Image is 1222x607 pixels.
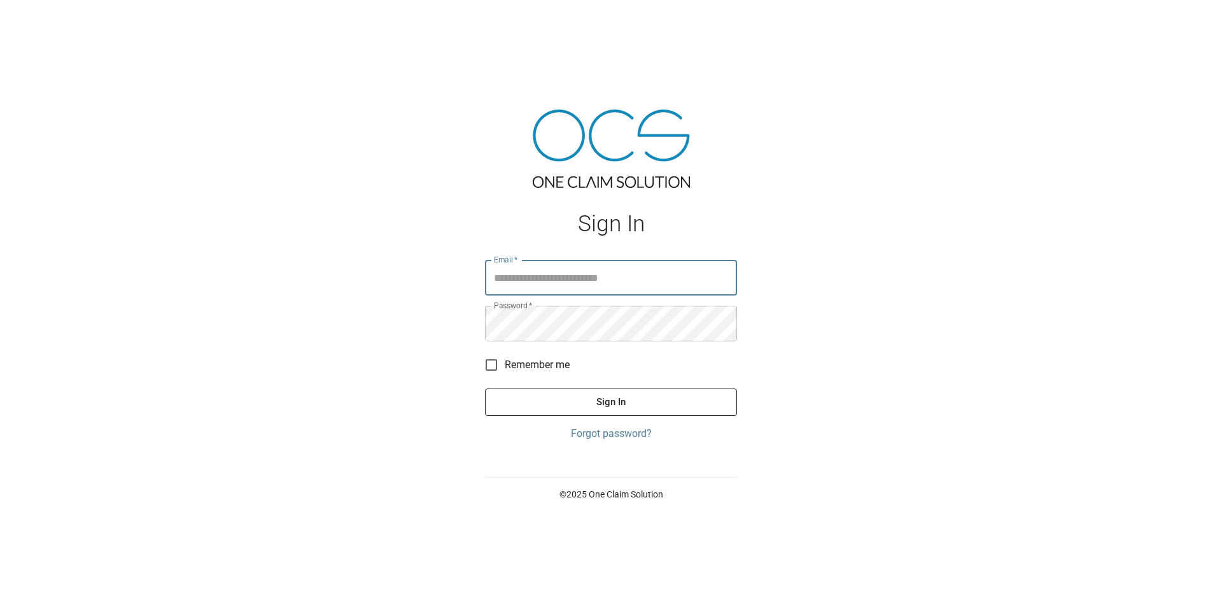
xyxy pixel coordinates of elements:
button: Sign In [485,389,737,415]
p: © 2025 One Claim Solution [485,488,737,501]
img: ocs-logo-tra.png [533,110,690,188]
label: Password [494,300,532,311]
label: Email [494,254,518,265]
span: Remember me [505,357,570,373]
a: Forgot password? [485,426,737,441]
img: ocs-logo-white-transparent.png [15,8,66,33]
h1: Sign In [485,211,737,237]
